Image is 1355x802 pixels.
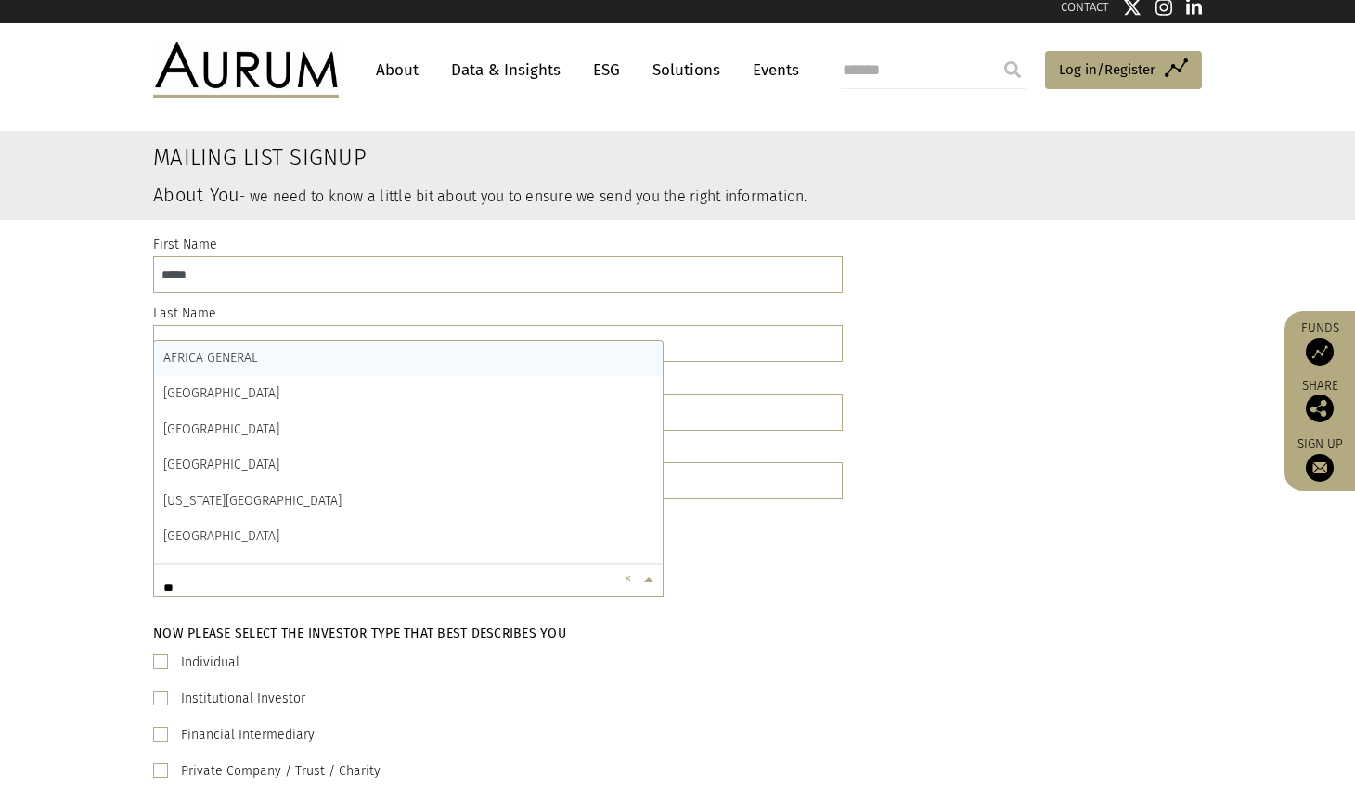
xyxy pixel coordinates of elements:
[181,652,239,674] label: Individual
[163,528,279,544] span: [GEOGRAPHIC_DATA]
[153,145,1023,172] h2: Mailing List Signup
[442,53,570,87] a: Data & Insights
[153,186,1023,204] h3: About You
[163,493,342,509] span: [US_STATE][GEOGRAPHIC_DATA]
[153,340,664,564] ng-dropdown-panel: Options list
[163,421,279,437] span: [GEOGRAPHIC_DATA]
[163,350,258,366] span: AFRICA GENERAL
[239,188,807,205] small: - we need to know a little bit about you to ensure we send you the right information.
[153,625,1202,642] h5: Now please select the investor type that best describes you
[163,385,279,401] span: [GEOGRAPHIC_DATA]
[743,53,799,87] a: Events
[1294,320,1346,366] a: Funds
[1045,51,1202,90] a: Log in/Register
[153,234,217,256] label: First Name
[181,760,381,783] label: Private Company / Trust / Charity
[994,51,1031,88] input: Submit
[624,570,639,590] span: Clear all
[181,688,305,710] label: Institutional Investor
[153,303,216,325] label: Last Name
[643,53,729,87] a: Solutions
[1306,454,1334,482] img: Sign up to our newsletter
[367,53,428,87] a: About
[181,724,315,746] label: Financial Intermediary
[163,457,279,472] span: [GEOGRAPHIC_DATA]
[1059,58,1155,81] span: Log in/Register
[1306,395,1334,422] img: Share this post
[584,53,629,87] a: ESG
[1294,380,1346,422] div: Share
[1306,338,1334,366] img: Access Funds
[153,42,339,97] img: Aurum
[1294,436,1346,482] a: Sign up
